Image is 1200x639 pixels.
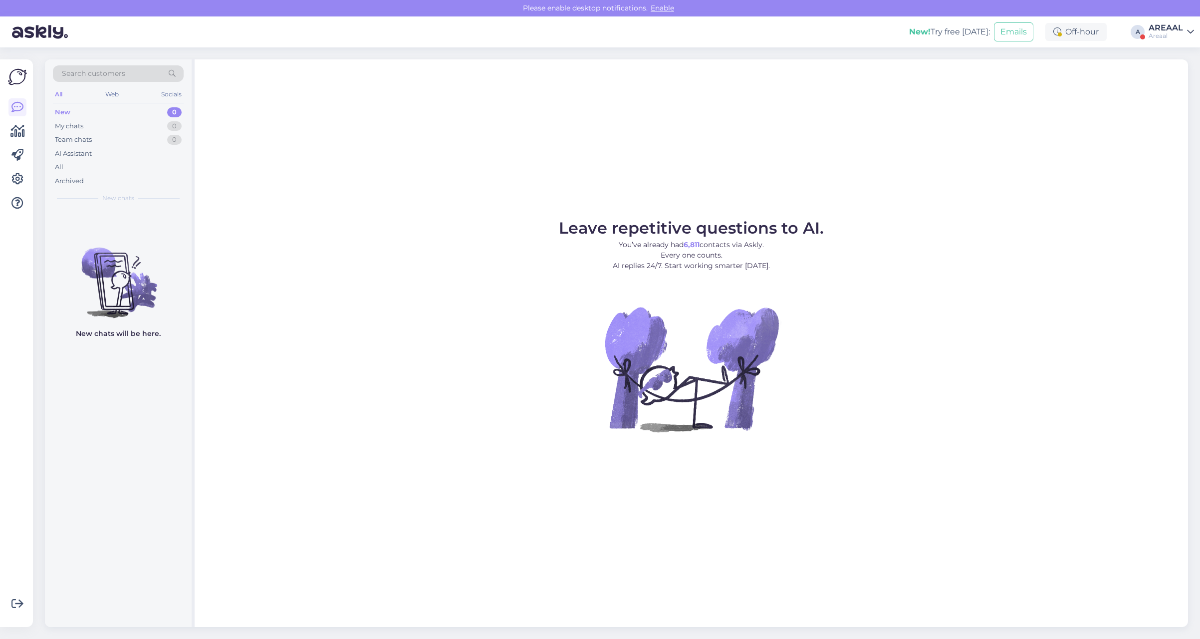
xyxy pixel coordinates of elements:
[648,3,677,12] span: Enable
[602,279,781,459] img: No Chat active
[55,149,92,159] div: AI Assistant
[76,328,161,339] p: New chats will be here.
[102,194,134,203] span: New chats
[55,176,84,186] div: Archived
[8,67,27,86] img: Askly Logo
[909,27,931,36] b: New!
[167,121,182,131] div: 0
[994,22,1033,41] button: Emails
[55,135,92,145] div: Team chats
[53,88,64,101] div: All
[559,240,824,271] p: You’ve already had contacts via Askly. Every one counts. AI replies 24/7. Start working smarter [...
[684,240,700,249] b: 6,811
[55,107,70,117] div: New
[1131,25,1145,39] div: A
[62,68,125,79] span: Search customers
[909,26,990,38] div: Try free [DATE]:
[1045,23,1107,41] div: Off-hour
[159,88,184,101] div: Socials
[167,107,182,117] div: 0
[1149,24,1194,40] a: AREAALAreaal
[1149,32,1183,40] div: Areaal
[1149,24,1183,32] div: AREAAL
[55,121,83,131] div: My chats
[55,162,63,172] div: All
[45,230,192,319] img: No chats
[167,135,182,145] div: 0
[103,88,121,101] div: Web
[559,218,824,238] span: Leave repetitive questions to AI.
